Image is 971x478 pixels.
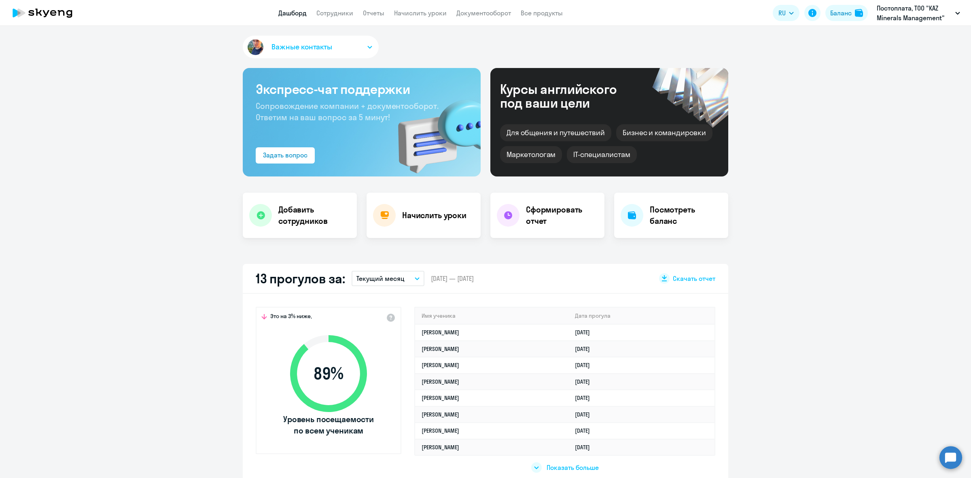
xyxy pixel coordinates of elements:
[422,378,459,385] a: [PERSON_NAME]
[356,274,405,283] p: Текущий месяц
[256,101,439,122] span: Сопровождение компании + документооборот. Ответим на ваш вопрос за 5 минут!
[243,36,379,58] button: Важные контакты
[825,5,868,21] button: Балансbalance
[363,9,384,17] a: Отчеты
[526,204,598,227] h4: Сформировать отчет
[575,345,596,353] a: [DATE]
[521,9,563,17] a: Все продукты
[422,361,459,369] a: [PERSON_NAME]
[855,9,863,17] img: balance
[568,308,714,324] th: Дата прогула
[422,411,459,418] a: [PERSON_NAME]
[422,345,459,353] a: [PERSON_NAME]
[402,210,466,221] h4: Начислить уроки
[673,274,715,283] span: Скачать отчет
[500,146,562,163] div: Маркетологам
[456,9,511,17] a: Документооборот
[422,329,459,336] a: [PERSON_NAME]
[316,9,353,17] a: Сотрудники
[575,361,596,369] a: [DATE]
[394,9,447,17] a: Начислить уроки
[575,444,596,451] a: [DATE]
[256,270,345,287] h2: 13 прогулов за:
[873,3,964,23] button: Постоплата, ТОО "KAZ Minerals Management"
[500,124,611,141] div: Для общения и путешествий
[246,38,265,57] img: avatar
[547,463,599,472] span: Показать больше
[575,411,596,418] a: [DATE]
[422,444,459,451] a: [PERSON_NAME]
[386,85,481,176] img: bg-img
[567,146,636,163] div: IT-специалистам
[278,204,350,227] h4: Добавить сотрудников
[263,150,307,160] div: Задать вопрос
[575,329,596,336] a: [DATE]
[877,3,952,23] p: Постоплата, ТОО "KAZ Minerals Management"
[352,271,424,286] button: Текущий месяц
[575,427,596,434] a: [DATE]
[271,42,332,52] span: Важные контакты
[256,81,468,97] h3: Экспресс-чат поддержки
[773,5,799,21] button: RU
[270,312,312,322] span: Это на 3% ниже,
[575,394,596,402] a: [DATE]
[500,82,638,110] div: Курсы английского под ваши цели
[278,9,307,17] a: Дашборд
[415,308,568,324] th: Имя ученика
[431,274,474,283] span: [DATE] — [DATE]
[282,414,375,436] span: Уровень посещаемости по всем ученикам
[256,147,315,164] button: Задать вопрос
[778,8,786,18] span: RU
[616,124,712,141] div: Бизнес и командировки
[830,8,852,18] div: Баланс
[575,378,596,385] a: [DATE]
[422,394,459,402] a: [PERSON_NAME]
[282,364,375,383] span: 89 %
[650,204,722,227] h4: Посмотреть баланс
[422,427,459,434] a: [PERSON_NAME]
